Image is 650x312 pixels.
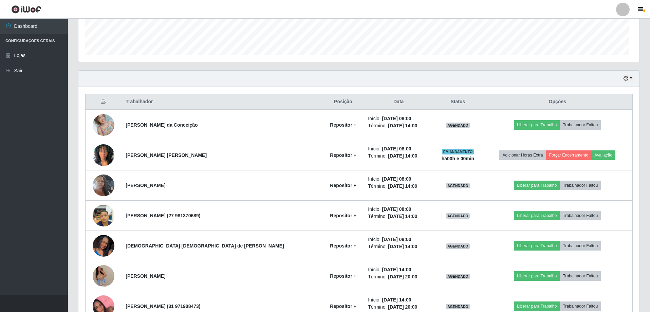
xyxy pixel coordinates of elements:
span: AGENDADO [446,274,470,279]
button: Liberar para Trabalho [514,181,560,190]
button: Liberar para Trabalho [514,211,560,220]
strong: Repositor + [330,213,356,218]
time: [DATE] 08:00 [382,146,411,151]
li: Início: [368,206,429,213]
th: Trabalhador [122,94,322,110]
img: 1750278821338.jpeg [93,166,114,205]
button: Trabalhador Faltou [560,241,601,251]
span: AGENDADO [446,123,470,128]
strong: Repositor + [330,243,356,249]
span: AGENDADO [446,183,470,188]
time: [DATE] 08:00 [382,176,411,182]
li: Início: [368,236,429,243]
li: Término: [368,152,429,160]
li: Início: [368,145,429,152]
li: Início: [368,296,429,304]
strong: [PERSON_NAME] [126,273,165,279]
button: Liberar para Trabalho [514,120,560,130]
time: [DATE] 08:00 [382,206,411,212]
li: Término: [368,122,429,129]
time: [DATE] 08:00 [382,116,411,121]
li: Término: [368,304,429,311]
time: [DATE] 14:00 [388,153,417,159]
th: Status [433,94,482,110]
time: [DATE] 14:00 [382,297,411,302]
strong: [PERSON_NAME] (31 971908473) [126,304,200,309]
time: [DATE] 14:00 [388,123,417,128]
button: Forçar Encerramento [546,150,592,160]
strong: [PERSON_NAME] da Conceição [126,122,198,128]
img: 1745850346795.jpeg [93,251,114,301]
button: Trabalhador Faltou [560,211,601,220]
img: 1755367565245.jpeg [93,201,114,230]
span: EM ANDAMENTO [442,149,474,154]
button: Trabalhador Faltou [560,271,601,281]
li: Início: [368,115,429,122]
strong: Repositor + [330,152,356,158]
button: Liberar para Trabalho [514,301,560,311]
strong: [PERSON_NAME] [126,183,165,188]
strong: Repositor + [330,273,356,279]
li: Início: [368,266,429,273]
time: [DATE] 14:00 [382,267,411,272]
span: AGENDADO [446,243,470,249]
time: [DATE] 20:00 [388,274,417,279]
img: 1748449029171.jpeg [93,141,114,169]
th: Opções [483,94,633,110]
strong: [PERSON_NAME] [PERSON_NAME] [126,152,207,158]
time: [DATE] 14:00 [388,183,417,189]
strong: há 00 h e 00 min [442,156,475,161]
img: 1755438543328.jpeg [93,222,114,270]
button: Trabalhador Faltou [560,181,601,190]
li: Término: [368,243,429,250]
button: Liberar para Trabalho [514,271,560,281]
th: Data [364,94,433,110]
img: 1744720171355.jpeg [93,110,114,139]
li: Término: [368,183,429,190]
li: Início: [368,176,429,183]
span: AGENDADO [446,304,470,309]
button: Trabalhador Faltou [560,120,601,130]
button: Liberar para Trabalho [514,241,560,251]
th: Posição [322,94,364,110]
strong: [PERSON_NAME] (27 981370689) [126,213,200,218]
li: Término: [368,273,429,280]
time: [DATE] 08:00 [382,237,411,242]
span: AGENDADO [446,213,470,219]
button: Avaliação [591,150,615,160]
time: [DATE] 14:00 [388,244,417,249]
time: [DATE] 20:00 [388,304,417,310]
time: [DATE] 14:00 [388,214,417,219]
strong: Repositor + [330,304,356,309]
li: Término: [368,213,429,220]
img: CoreUI Logo [11,5,41,14]
strong: [DEMOGRAPHIC_DATA] [DEMOGRAPHIC_DATA] de [PERSON_NAME] [126,243,284,249]
button: Adicionar Horas Extra [499,150,546,160]
button: Trabalhador Faltou [560,301,601,311]
strong: Repositor + [330,183,356,188]
strong: Repositor + [330,122,356,128]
